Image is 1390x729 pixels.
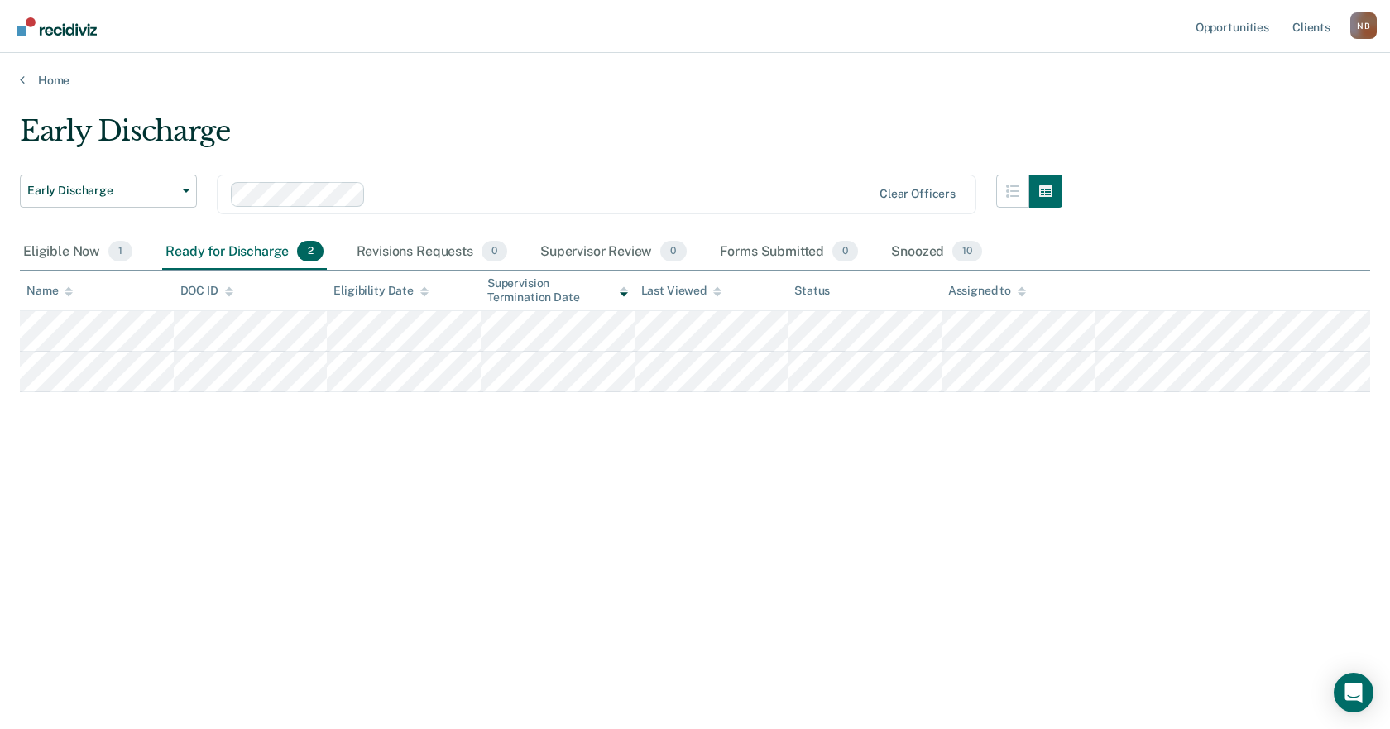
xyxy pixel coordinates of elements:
[27,184,176,198] span: Early Discharge
[660,241,686,262] span: 0
[20,175,197,208] button: Early Discharge
[1350,12,1377,39] div: N B
[20,73,1370,88] a: Home
[641,284,721,298] div: Last Viewed
[487,276,628,305] div: Supervision Termination Date
[20,114,1062,161] div: Early Discharge
[162,234,326,271] div: Ready for Discharge2
[832,241,858,262] span: 0
[537,234,690,271] div: Supervisor Review0
[1334,673,1373,712] div: Open Intercom Messenger
[333,284,429,298] div: Eligibility Date
[717,234,862,271] div: Forms Submitted0
[794,284,830,298] div: Status
[888,234,985,271] div: Snoozed10
[108,241,132,262] span: 1
[180,284,233,298] div: DOC ID
[20,234,136,271] div: Eligible Now1
[26,284,73,298] div: Name
[297,241,323,262] span: 2
[1350,12,1377,39] button: Profile dropdown button
[952,241,982,262] span: 10
[880,187,956,201] div: Clear officers
[948,284,1026,298] div: Assigned to
[353,234,510,271] div: Revisions Requests0
[17,17,97,36] img: Recidiviz
[482,241,507,262] span: 0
